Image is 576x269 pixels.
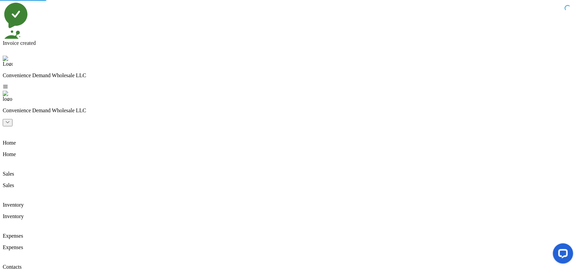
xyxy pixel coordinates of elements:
[3,213,24,219] span: Inventory
[3,171,573,177] p: Sales
[3,244,23,250] span: Expenses
[3,56,13,66] img: Logo
[3,140,573,146] p: Home
[3,182,14,188] span: Sales
[548,241,576,269] iframe: LiveChat chat widget
[3,40,36,46] span: Invoice created
[3,91,13,101] img: logo
[3,108,573,114] p: Convenience Demand Wholesale LLC
[3,151,16,157] span: Home
[3,202,573,208] p: Inventory
[3,233,573,239] p: Expenses
[3,72,573,79] p: Convenience Demand Wholesale LLC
